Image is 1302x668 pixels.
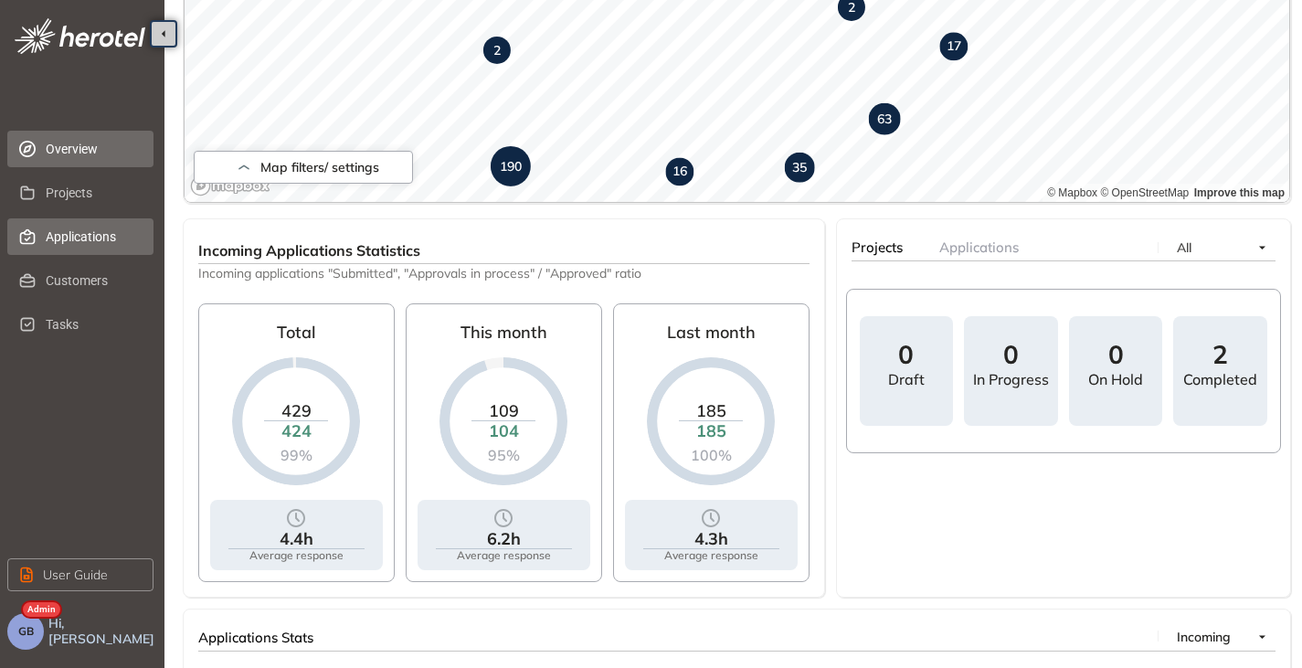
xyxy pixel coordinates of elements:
[46,131,139,167] span: Overview
[679,446,743,463] div: 100%
[7,558,153,591] button: User Guide
[43,565,108,585] span: User Guide
[1177,629,1231,645] span: Incoming
[1108,342,1124,367] span: 0
[898,342,914,367] span: 0
[471,421,535,441] div: 104
[947,38,961,55] strong: 17
[190,175,270,196] a: Mapbox logo
[260,160,379,175] span: Map filters/ settings
[198,241,420,260] span: Incoming Applications Statistics
[888,371,925,388] div: draft
[15,18,145,54] img: logo
[194,151,413,184] button: Map filters/ settings
[1047,186,1097,199] a: Mapbox
[679,400,743,420] div: 185
[852,239,903,256] span: Projects
[1003,342,1019,367] span: 0
[7,613,44,650] button: GB
[973,371,1049,388] div: In progress
[46,306,139,343] span: Tasks
[785,153,815,183] div: Map marker
[792,159,807,175] strong: 35
[1194,186,1285,199] a: Improve this map
[46,175,139,211] span: Projects
[1088,371,1143,388] div: On hold
[672,164,687,180] strong: 16
[277,315,315,357] div: Total
[1100,186,1189,199] a: OpenStreetMap
[249,549,344,562] div: Average response
[500,158,522,175] strong: 190
[471,446,535,463] div: 95%
[264,421,328,441] div: 424
[264,446,328,463] div: 99%
[491,146,531,186] div: Map marker
[198,264,810,281] span: Incoming applications "Submitted", "Approvals in process" / "Approved" ratio
[1183,371,1257,388] div: Completed
[694,529,728,549] div: 4.3h
[667,315,756,357] div: Last month
[457,549,551,562] div: Average response
[280,529,313,549] div: 4.4h
[939,33,968,61] div: Map marker
[46,262,139,299] span: Customers
[487,529,521,549] div: 6.2h
[483,37,511,64] div: Map marker
[264,400,328,420] div: 429
[877,111,892,127] strong: 63
[939,239,1019,256] span: Applications
[1212,342,1228,367] span: 2
[46,218,139,255] span: Applications
[493,42,501,58] strong: 2
[665,158,693,186] div: Map marker
[664,549,758,562] div: Average response
[18,625,34,638] span: GB
[460,315,547,357] div: This month
[869,103,901,135] div: Map marker
[471,400,535,420] div: 109
[679,421,743,441] div: 185
[198,629,313,646] span: Applications Stats
[1177,239,1191,256] span: All
[48,616,157,647] span: Hi, [PERSON_NAME]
